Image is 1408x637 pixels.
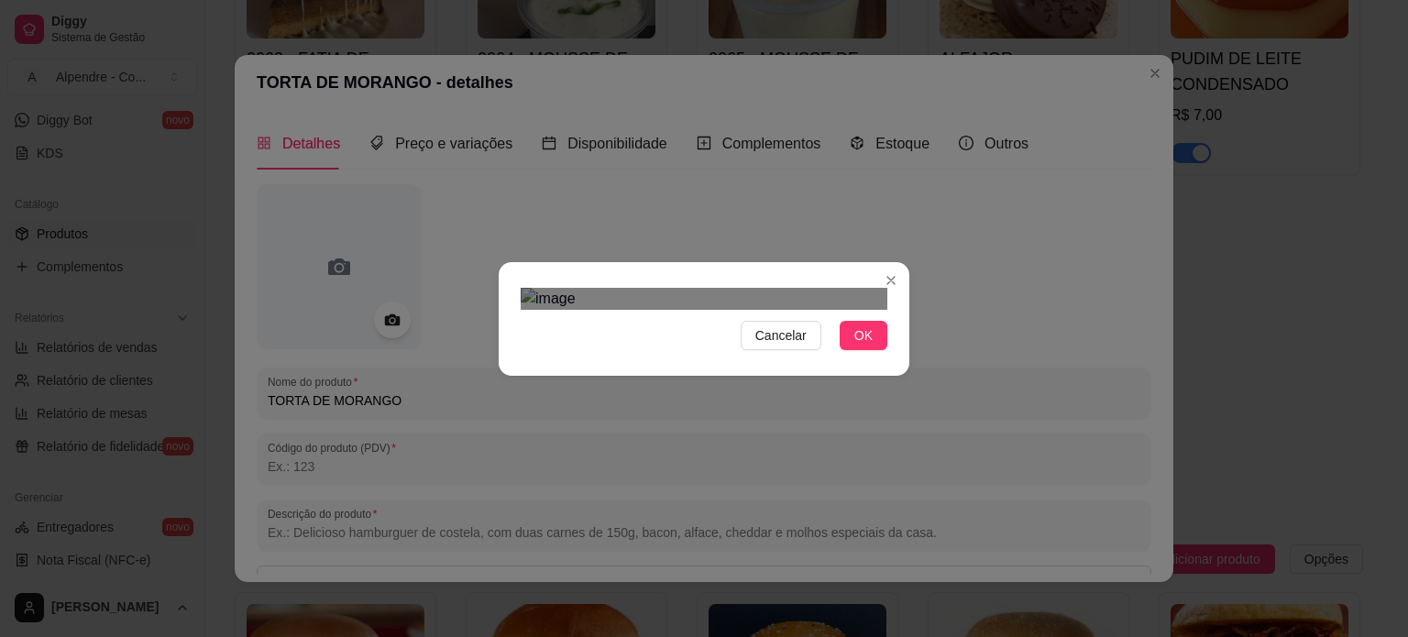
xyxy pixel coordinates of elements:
[521,288,887,310] img: image
[755,325,807,346] span: Cancelar
[840,321,887,350] button: OK
[876,266,906,295] button: Close
[854,325,873,346] span: OK
[741,321,821,350] button: Cancelar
